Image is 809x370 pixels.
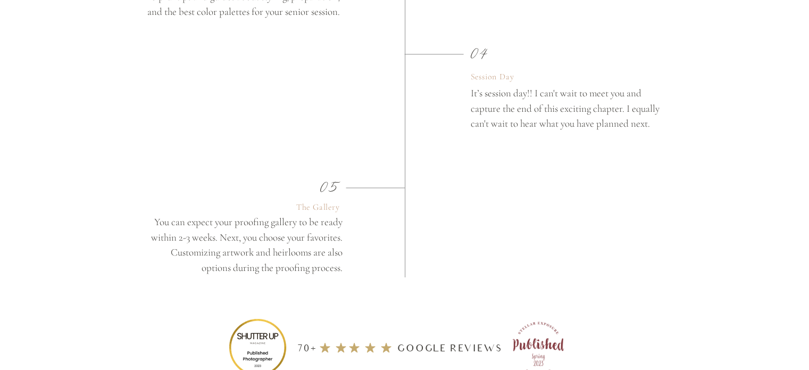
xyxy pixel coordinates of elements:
p: You can expect your proofing gallery to be ready within 2-3 weeks. Next, you choose your favorite... [148,215,343,277]
p: The Gallery [293,201,340,213]
p: 70+ google Reviews [293,339,507,354]
p: It’s session day!! I can't wait to meet you and capture the end of this exciting chapter. I equal... [471,86,665,149]
p: 04 [471,36,488,64]
p: 05 [320,170,343,198]
p: Session Day [471,70,535,83]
